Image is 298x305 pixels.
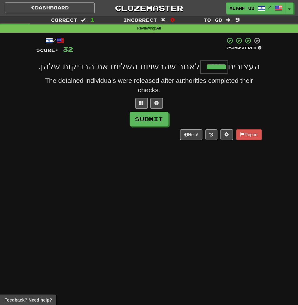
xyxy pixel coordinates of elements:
[38,62,200,71] span: לאחר שהרשויות השלימו את הבדיקות שלהן.
[150,98,163,109] button: Single letter hint - you only get 1 per sentence and score half the points! alt+h
[156,26,161,30] strong: All
[104,3,194,13] a: Clozemaster
[226,18,232,22] span: :
[229,5,254,11] span: alanf_us
[63,45,73,53] span: 32
[36,76,262,95] div: The detained individuals were released after authorities completed their checks.
[236,129,262,140] button: Report
[170,16,175,23] span: 0
[226,3,285,14] a: alanf_us /
[205,129,217,140] button: Round history (alt+y)
[36,47,59,53] span: Score:
[135,98,148,109] button: Switch sentence to multiple choice alt+p
[268,5,271,9] span: /
[203,17,222,23] span: To go
[4,297,52,303] span: Open feedback widget
[228,62,260,71] span: העצורים
[5,3,95,13] a: Dashboard
[81,18,86,22] span: :
[123,17,157,23] span: Incorrect
[235,16,240,23] span: 9
[161,18,167,22] span: :
[225,45,262,51] div: Mastered
[130,112,168,126] button: Submit
[180,129,202,140] button: Help!
[226,46,234,50] span: 75 %
[36,37,73,45] div: /
[51,17,77,23] span: Correct
[90,16,95,23] span: 1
